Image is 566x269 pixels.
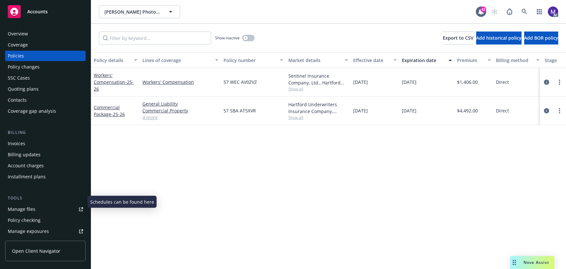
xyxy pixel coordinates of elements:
a: Account charges [5,160,86,171]
span: [DATE] [402,79,416,85]
button: Market details [286,52,351,68]
a: Policy checking [5,215,86,225]
a: General Liability [142,100,218,107]
button: Policy details [91,52,140,68]
a: Coverage gap analysis [5,106,86,116]
div: Invoices [8,138,25,149]
div: 42 [480,6,486,12]
a: circleInformation [543,78,550,86]
div: Manage exposures [8,226,49,237]
button: Premium [454,52,493,68]
span: $1,406.00 [457,79,478,85]
button: Add historical policy [476,32,522,45]
div: Market details [288,57,341,64]
button: Lines of coverage [140,52,221,68]
div: Hartford Underwriters Insurance Company, Hartford Insurance Group [288,101,348,115]
div: Premium [457,57,484,64]
span: 57 WEC AV0ZVZ [223,79,257,85]
button: Policy number [221,52,286,68]
div: Policy changes [8,62,40,72]
span: 57 SBA AT5XVR [223,107,256,114]
button: Add BOR policy [524,32,558,45]
button: Billing method [493,52,542,68]
span: Open Client Navigator [12,248,60,254]
div: Policy checking [8,215,41,225]
div: Stage [545,57,565,64]
div: Installment plans [8,172,46,182]
div: Policy details [94,57,130,64]
a: more [556,107,563,115]
span: Direct [496,79,509,85]
div: Contacts [8,95,27,105]
a: Billing updates [5,149,86,160]
button: Effective date [351,52,399,68]
span: Add BOR policy [524,35,558,41]
span: [PERSON_NAME] Photo LLC [104,8,161,15]
a: Manage files [5,204,86,214]
span: Accounts [27,9,48,14]
a: more [556,78,563,86]
div: Policies [8,51,24,61]
div: Billing method [496,57,532,64]
a: Overview [5,29,86,39]
div: Coverage gap analysis [8,106,56,116]
div: Overview [8,29,28,39]
div: Tools [5,195,86,201]
a: Manage exposures [5,226,86,237]
a: Invoices [5,138,86,149]
div: Coverage [8,40,28,50]
a: Start snowing [488,5,501,18]
span: Direct [496,107,509,114]
a: Accounts [5,3,86,21]
span: $4,492.00 [457,107,478,114]
a: Quoting plans [5,84,86,94]
a: Commercial Property [142,107,218,114]
span: Show all [288,115,348,120]
div: Expiration date [402,57,445,64]
span: [DATE] [353,107,368,114]
span: [DATE] [402,107,416,114]
a: Search [518,5,531,18]
span: Nova Assist [524,260,549,265]
span: Show inactive [215,35,240,41]
a: Coverage [5,40,86,50]
a: SSC Cases [5,73,86,83]
div: Account charges [8,160,44,171]
button: Expiration date [399,52,454,68]
a: Workers' Compensation [142,79,218,85]
div: Drag to move [510,256,518,269]
div: Sentinel Insurance Company, Ltd., Hartford Insurance Group [288,72,348,86]
button: Nova Assist [510,256,554,269]
input: Filter by keyword... [99,32,211,45]
a: Commercial Package [94,104,125,117]
img: photo [548,6,558,17]
span: Show all [288,86,348,92]
button: [PERSON_NAME] Photo LLC [99,5,180,18]
a: Switch app [533,5,546,18]
span: [DATE] [353,79,368,85]
a: Policy changes [5,62,86,72]
div: Quoting plans [8,84,39,94]
a: 4 more [142,114,218,121]
span: Export to CSV [443,35,474,41]
a: circleInformation [543,107,550,115]
div: SSC Cases [8,73,30,83]
span: Add historical policy [476,35,522,41]
div: Policy number [223,57,276,64]
div: Billing [5,129,86,136]
div: Manage files [8,204,35,214]
a: Policies [5,51,86,61]
a: Workers' Compensation [94,72,134,92]
button: Export to CSV [443,32,474,45]
div: Lines of coverage [142,57,211,64]
div: Billing updates [8,149,41,160]
span: - 25-26 [111,111,125,117]
a: Installment plans [5,172,86,182]
a: Contacts [5,95,86,105]
a: Report a Bug [503,5,516,18]
div: Effective date [353,57,390,64]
